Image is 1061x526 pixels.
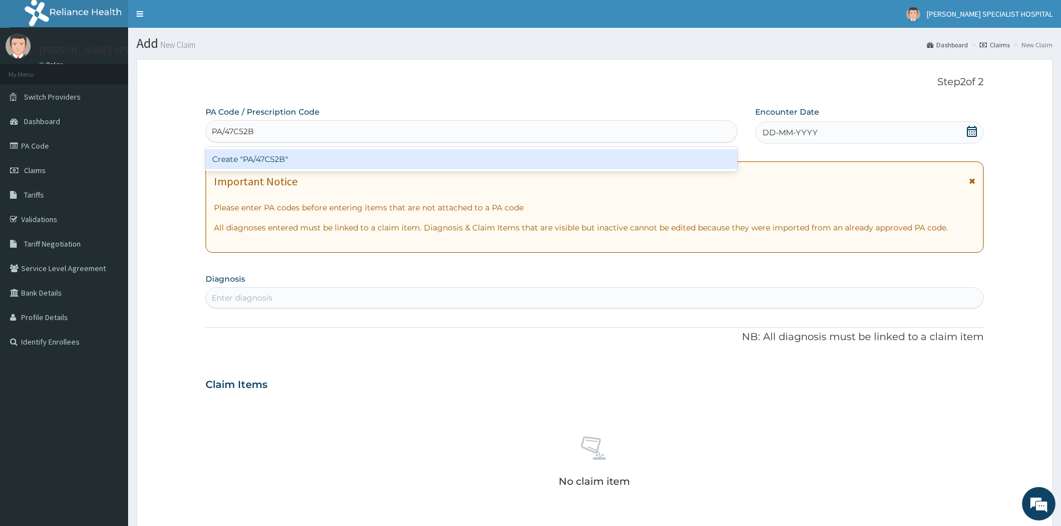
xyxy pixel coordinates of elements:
small: New Claim [158,41,195,49]
a: Dashboard [927,40,968,50]
span: Dashboard [24,116,60,126]
h1: Add [136,36,1053,51]
span: Tariff Negotiation [24,239,81,249]
span: Tariffs [24,190,44,200]
label: Diagnosis [206,273,245,284]
p: Please enter PA codes before entering items that are not attached to a PA code [214,202,975,213]
p: NB: All diagnosis must be linked to a claim item [206,330,984,345]
img: User Image [906,7,920,21]
a: Claims [980,40,1010,50]
div: Chat with us now [58,62,187,77]
label: Encounter Date [755,106,819,117]
p: [PERSON_NAME] SPECIALIST HOSPITAL [39,45,209,55]
span: DD-MM-YYYY [762,127,818,138]
p: All diagnoses entered must be linked to a claim item. Diagnosis & Claim Items that are visible bu... [214,222,975,233]
span: [PERSON_NAME] SPECIALIST HOSPITAL [927,9,1053,19]
p: Step 2 of 2 [206,76,984,89]
p: No claim item [559,476,630,487]
h3: Claim Items [206,379,267,391]
div: Minimize live chat window [183,6,209,32]
label: PA Code / Prescription Code [206,106,320,117]
span: Claims [24,165,46,175]
span: Switch Providers [24,92,81,102]
span: We're online! [65,140,154,253]
a: Online [39,61,66,68]
h1: Important Notice [214,175,297,188]
div: Enter diagnosis [212,292,272,303]
img: User Image [6,33,31,58]
div: Create "PA/47C52B" [206,149,737,169]
img: d_794563401_company_1708531726252_794563401 [21,56,45,83]
li: New Claim [1011,40,1053,50]
textarea: Type your message and hit 'Enter' [6,304,212,343]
